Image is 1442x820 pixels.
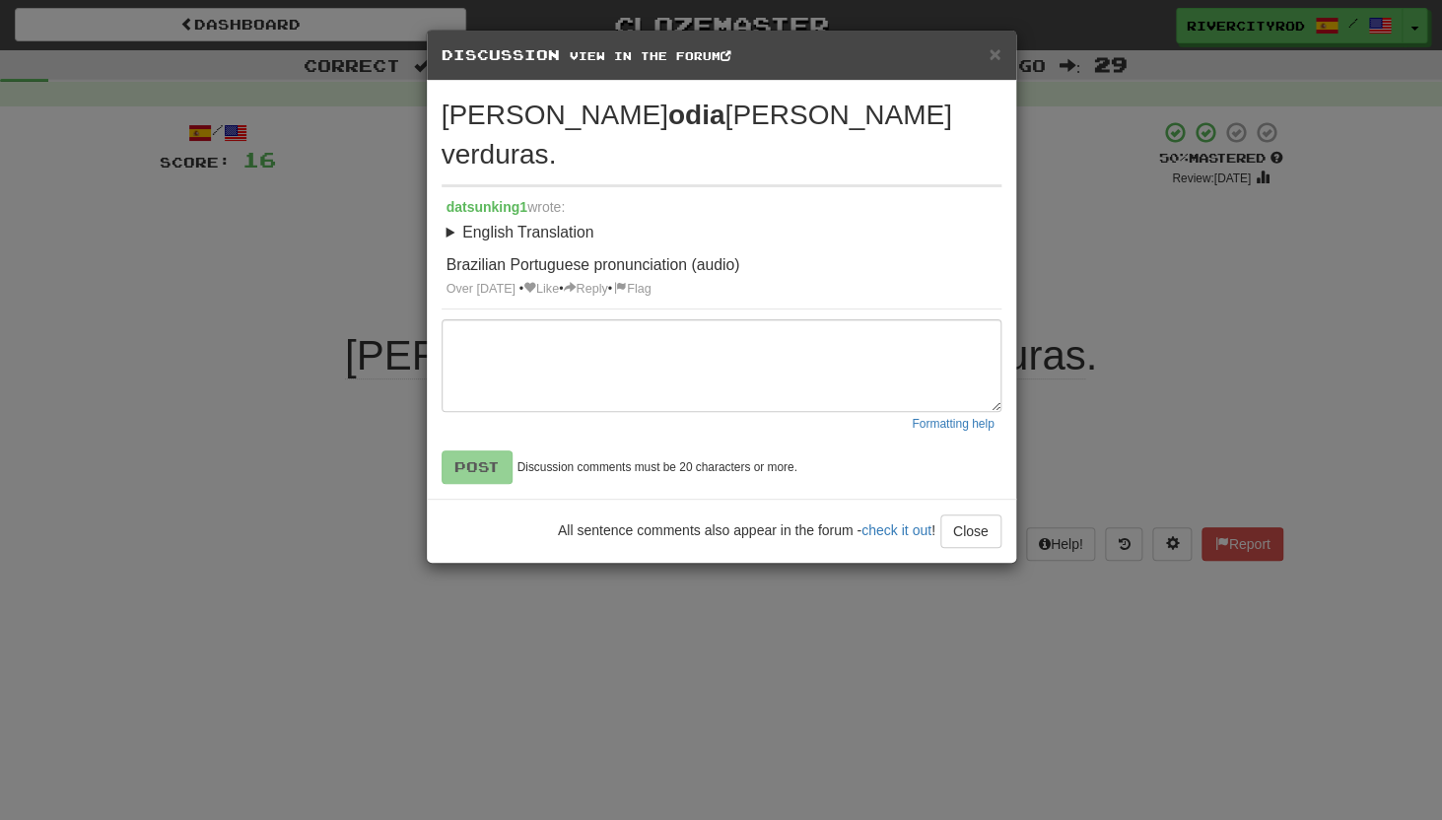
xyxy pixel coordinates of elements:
a: Reply [563,282,607,296]
p: Brazilian Portuguese pronunciation (audio) [446,254,996,277]
div: • • • [446,281,996,299]
div: wrote: [446,197,996,217]
strong: odia [668,100,725,130]
span: All sentence comments also appear in the forum - ! [558,522,935,538]
small: Discussion comments must be 20 characters or more. [517,459,797,476]
button: Post [442,450,513,484]
a: Like [523,282,559,296]
a: View in the forum [570,49,731,62]
a: Over [DATE] [446,282,515,296]
h5: Discussion [442,45,1001,65]
button: Formatting help [905,412,1000,436]
button: Close [940,514,1001,548]
div: [PERSON_NAME] [PERSON_NAME] verduras. [442,96,1001,174]
summary: English Translation [446,222,996,244]
a: check it out [861,522,931,538]
button: Close [989,43,1000,64]
span: × [989,42,1000,65]
a: Flag [612,281,653,299]
a: datsunking1 [446,199,527,215]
